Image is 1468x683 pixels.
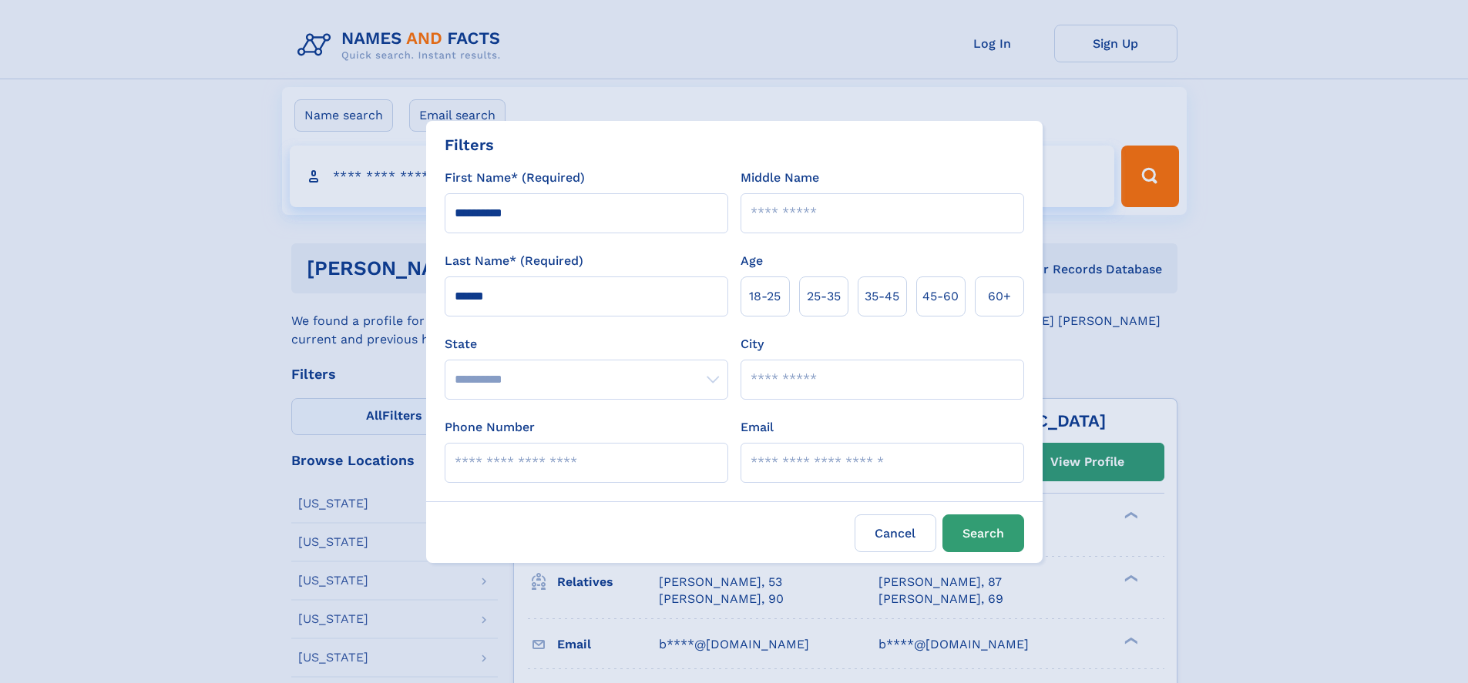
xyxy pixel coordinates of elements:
label: State [445,335,728,353]
span: 25‑35 [807,287,841,306]
label: Cancel [855,514,936,552]
label: Middle Name [741,169,819,187]
label: Last Name* (Required) [445,252,583,270]
label: First Name* (Required) [445,169,585,187]
span: 45‑60 [922,287,959,306]
label: Email [741,418,774,437]
span: 35‑45 [865,287,899,306]
label: City [741,335,764,353]
div: Filters [445,133,494,156]
label: Phone Number [445,418,535,437]
span: 18‑25 [749,287,781,306]
label: Age [741,252,763,270]
span: 60+ [988,287,1011,306]
button: Search [942,514,1024,552]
